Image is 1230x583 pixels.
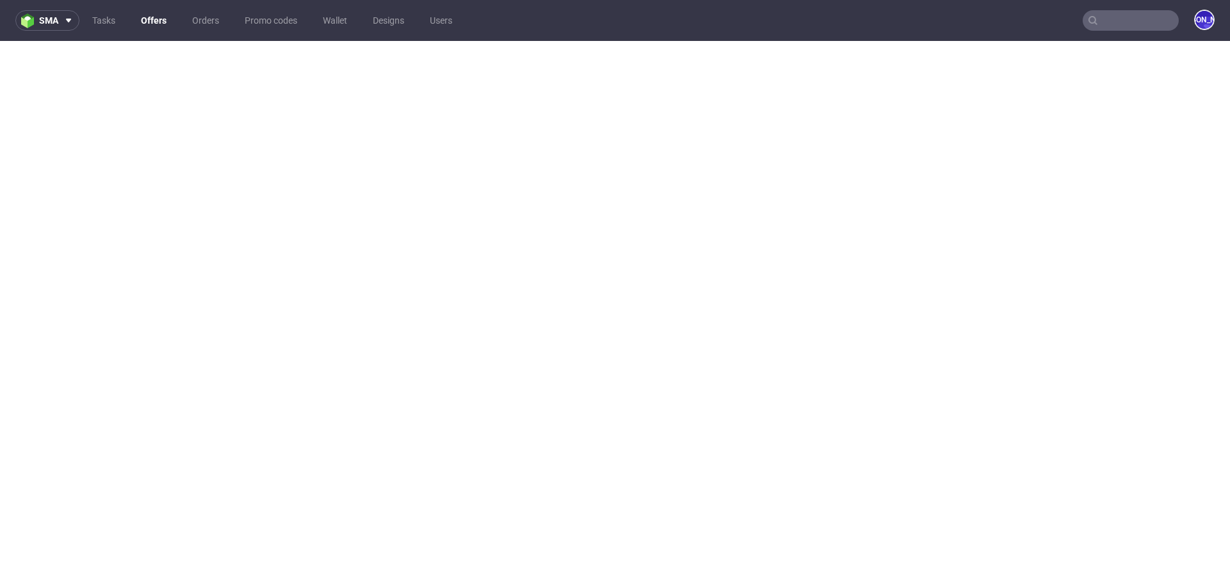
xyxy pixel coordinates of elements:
[21,13,39,28] img: logo
[365,10,412,31] a: Designs
[237,10,305,31] a: Promo codes
[15,10,79,31] button: sma
[1195,11,1213,29] figcaption: [PERSON_NAME]
[133,10,174,31] a: Offers
[39,16,58,25] span: sma
[422,10,460,31] a: Users
[184,10,227,31] a: Orders
[315,10,355,31] a: Wallet
[85,10,123,31] a: Tasks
